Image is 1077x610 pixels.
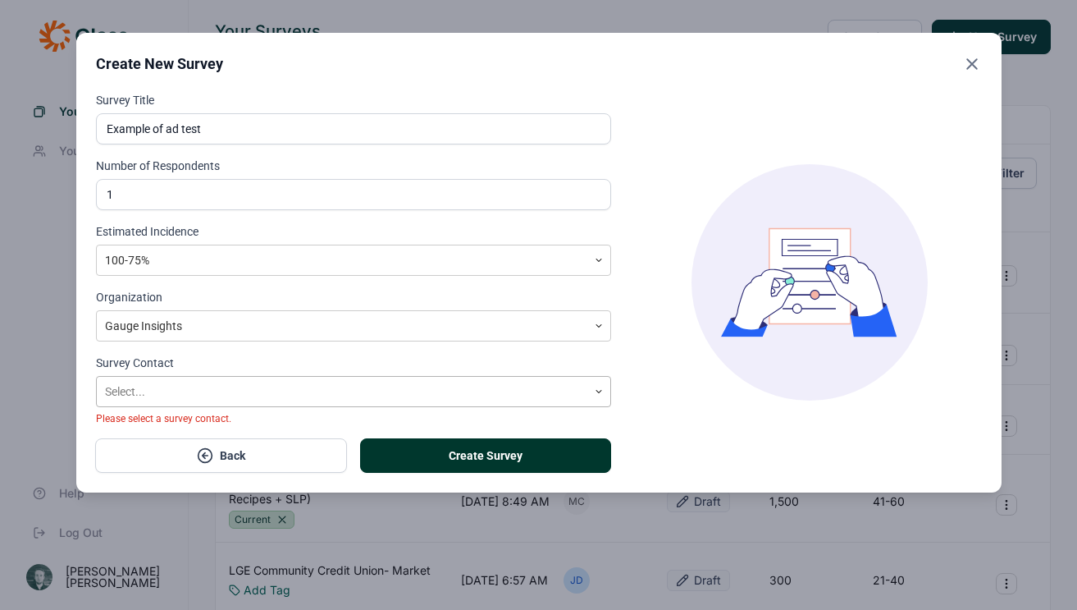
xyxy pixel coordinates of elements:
label: Survey Contact [96,355,612,371]
button: Close [962,53,982,76]
label: Organization [96,289,612,305]
label: Survey Title [96,92,612,108]
input: ex: Package testing study [96,113,612,144]
div: Please select a survey contact. [96,412,612,425]
label: Estimated Incidence [96,223,612,240]
button: Back [95,438,346,473]
label: Number of Respondents [96,158,612,174]
input: 1000 [96,179,612,210]
button: Create Survey [360,438,611,473]
h2: Create New Survey [96,53,223,76]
